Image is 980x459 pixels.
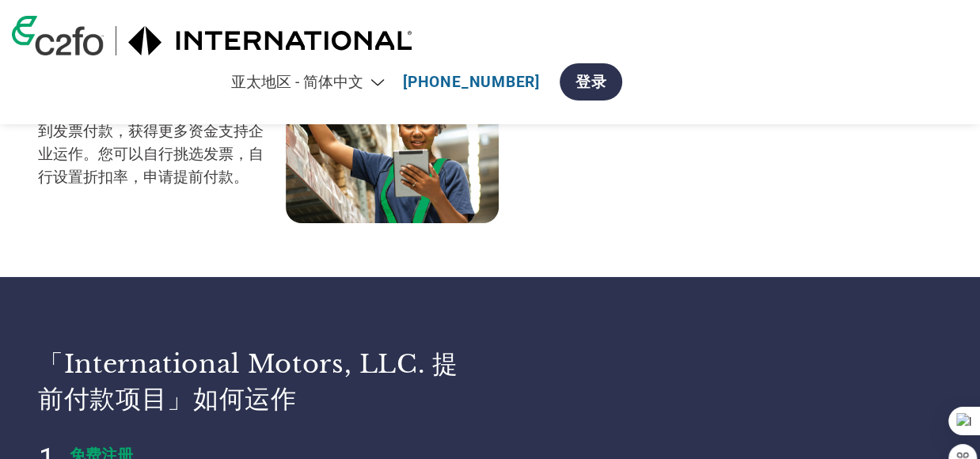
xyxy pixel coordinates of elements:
[38,75,286,189] p: 供应商选择 C2FO 和 提前收到发票付款，获得更多资金支持企业运作。您可以自行挑选发票，自行设置折扣率，申请提前付款。
[128,26,413,55] img: International Motors, LLC.
[286,67,499,223] img: supply chain worker
[38,347,470,417] h3: 「International Motors, LLC. 提前付款项目」如何运作
[403,73,540,91] a: [PHONE_NUMBER]
[12,16,104,55] img: c2fo logo
[560,63,623,101] a: 登录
